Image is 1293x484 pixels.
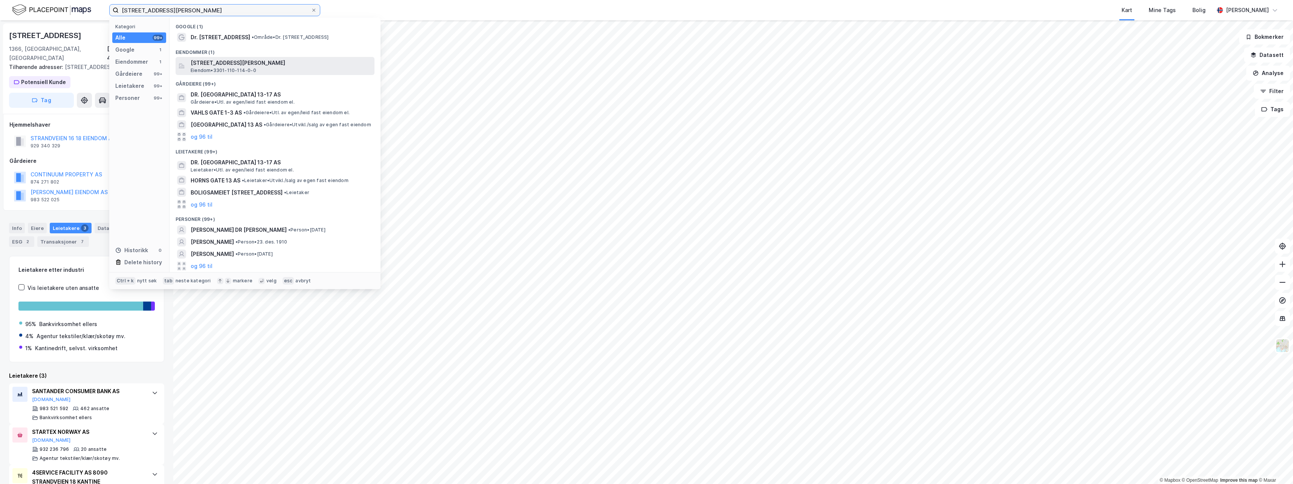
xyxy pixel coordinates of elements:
[191,250,234,259] span: [PERSON_NAME]
[115,277,136,285] div: Ctrl + k
[78,238,86,245] div: 7
[1254,84,1290,99] button: Filter
[252,34,254,40] span: •
[288,227,290,233] span: •
[1255,102,1290,117] button: Tags
[9,93,74,108] button: Tag
[163,277,174,285] div: tab
[191,120,262,129] span: [GEOGRAPHIC_DATA] 13 AS
[25,320,36,329] div: 95%
[266,278,277,284] div: velg
[37,236,89,247] div: Transaksjoner
[31,179,59,185] div: 874 271 802
[95,223,132,233] div: Datasett
[124,258,162,267] div: Delete history
[243,110,246,115] span: •
[9,236,34,247] div: ESG
[170,143,381,156] div: Leietakere (99+)
[28,223,47,233] div: Eiere
[243,110,350,116] span: Gårdeiere • Utl. av egen/leid fast eiendom el.
[40,455,120,461] div: Agentur tekstiler/klær/skotøy mv.
[9,120,164,129] div: Hjemmelshaver
[50,223,92,233] div: Leietakere
[1244,47,1290,63] button: Datasett
[191,108,242,117] span: VAHLS GATE 1-3 AS
[24,238,31,245] div: 2
[107,44,164,63] div: [GEOGRAPHIC_DATA], 41/61
[28,283,99,293] div: Vis leietakere uten ansatte
[191,167,294,173] span: Leietaker • Utl. av egen/leid fast eiendom el.
[1149,6,1176,15] div: Mine Tags
[191,132,212,141] button: og 96 til
[235,239,287,245] span: Person • 23. des. 1910
[284,190,286,195] span: •
[115,45,134,54] div: Google
[1192,6,1206,15] div: Bolig
[157,59,163,65] div: 1
[170,75,381,89] div: Gårdeiere (99+)
[1275,338,1290,353] img: Z
[252,34,329,40] span: Område • Dr. [STREET_ADDRESS]
[191,225,287,234] span: [PERSON_NAME] DR [PERSON_NAME]
[25,344,32,353] div: 1%
[191,158,371,167] span: DR. [GEOGRAPHIC_DATA] 13-17 AS
[25,332,34,341] div: 4%
[233,278,252,284] div: markere
[80,406,109,412] div: 462 ansatte
[9,156,164,165] div: Gårdeiere
[39,320,97,329] div: Bankvirksomhet ellers
[157,247,163,253] div: 0
[9,63,158,72] div: [STREET_ADDRESS]
[1160,478,1180,483] a: Mapbox
[12,3,91,17] img: logo.f888ab2527a4732fd821a326f86c7f29.svg
[115,24,166,29] div: Kategori
[284,190,309,196] span: Leietaker
[176,278,211,284] div: neste kategori
[9,64,65,70] span: Tilhørende adresser:
[235,239,238,245] span: •
[9,29,83,41] div: [STREET_ADDRESS]
[283,277,294,285] div: esc
[31,143,60,149] div: 929 340 329
[1239,29,1290,44] button: Bokmerker
[264,122,371,128] span: Gårdeiere • Utvikl./salg av egen fast eiendom
[191,200,212,209] button: og 96 til
[242,178,348,184] span: Leietaker • Utvikl./salg av egen fast eiendom
[1226,6,1269,15] div: [PERSON_NAME]
[1220,478,1258,483] a: Improve this map
[9,371,164,380] div: Leietakere (3)
[170,18,381,31] div: Google (1)
[1255,448,1293,484] div: Kontrollprogram for chat
[1182,478,1218,483] a: OpenStreetMap
[170,210,381,224] div: Personer (99+)
[115,33,125,42] div: Alle
[81,224,89,232] div: 3
[137,278,157,284] div: nytt søk
[153,95,163,101] div: 99+
[288,227,326,233] span: Person • [DATE]
[153,71,163,77] div: 99+
[81,446,107,452] div: 20 ansatte
[295,278,311,284] div: avbryt
[9,44,107,63] div: 1366, [GEOGRAPHIC_DATA], [GEOGRAPHIC_DATA]
[1246,66,1290,81] button: Analyse
[191,237,234,247] span: [PERSON_NAME]
[40,406,68,412] div: 983 521 592
[191,176,240,185] span: HORNS GATE 13 AS
[153,83,163,89] div: 99+
[35,344,118,353] div: Kantinedrift, selvst. virksomhet
[1122,6,1132,15] div: Kart
[31,197,60,203] div: 983 522 025
[21,78,66,87] div: Potensiell Kunde
[191,33,250,42] span: Dr. [STREET_ADDRESS]
[115,81,144,90] div: Leietakere
[32,387,144,396] div: SANTANDER CONSUMER BANK AS
[40,415,92,421] div: Bankvirksomhet ellers
[32,397,71,403] button: [DOMAIN_NAME]
[157,47,163,53] div: 1
[37,332,125,341] div: Agentur tekstiler/klær/skotøy mv.
[32,437,71,443] button: [DOMAIN_NAME]
[115,246,148,255] div: Historikk
[1255,448,1293,484] iframe: Chat Widget
[191,99,295,105] span: Gårdeiere • Utl. av egen/leid fast eiendom el.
